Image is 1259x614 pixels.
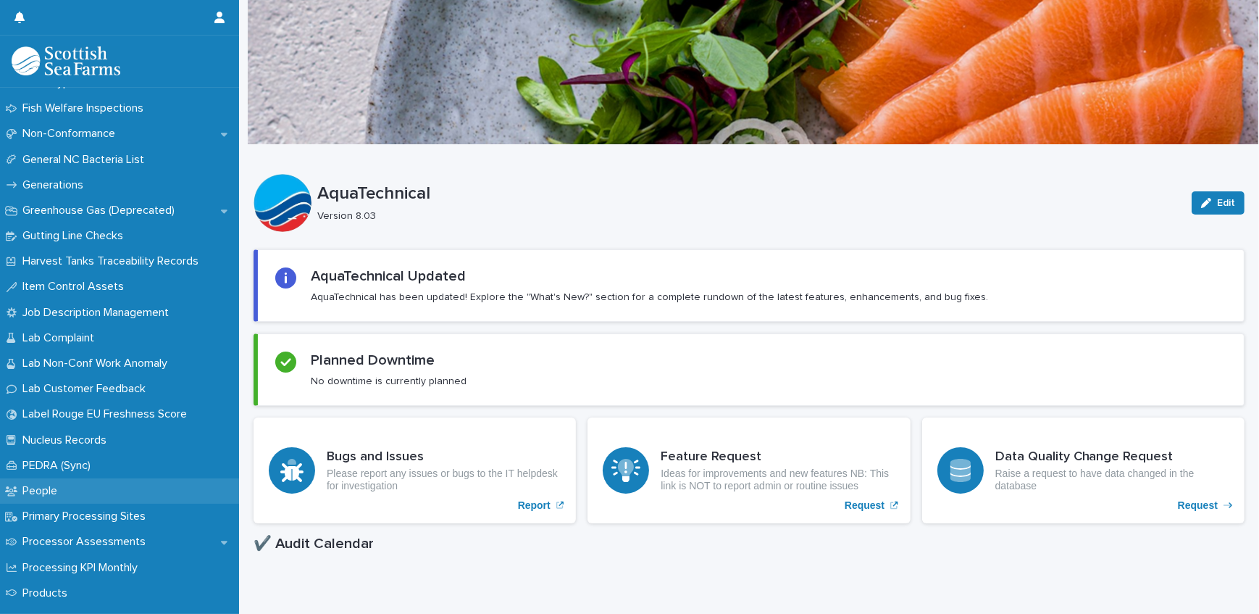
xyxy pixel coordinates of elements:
[17,382,157,396] p: Lab Customer Feedback
[518,499,551,512] p: Report
[327,468,561,492] p: Please report any issues or bugs to the IT helpdesk for investigation
[17,101,155,115] p: Fish Welfare Inspections
[661,449,895,465] h3: Feature Request
[922,418,1245,523] a: Request
[661,468,895,492] p: Ideas for improvements and new features NB: This link is NOT to report admin or routine issues
[1192,191,1245,215] button: Edit
[17,204,186,217] p: Greenhouse Gas (Deprecated)
[995,468,1229,492] p: Raise a request to have data changed in the database
[311,267,466,285] h2: AquaTechnical Updated
[17,331,106,345] p: Lab Complaint
[17,459,102,473] p: PEDRA (Sync)
[17,306,180,320] p: Job Description Management
[845,499,884,512] p: Request
[17,484,69,498] p: People
[17,357,179,370] p: Lab Non-Conf Work Anomaly
[17,229,135,243] p: Gutting Line Checks
[17,433,118,447] p: Nucleus Records
[17,510,157,523] p: Primary Processing Sites
[12,46,120,75] img: mMrefqRFQpe26GRNOUkG
[254,418,576,523] a: Report
[17,153,156,167] p: General NC Bacteria List
[17,586,79,600] p: Products
[17,407,198,421] p: Label Rouge EU Freshness Score
[311,352,435,369] h2: Planned Downtime
[17,254,210,268] p: Harvest Tanks Traceability Records
[317,210,1174,223] p: Version 8.03
[587,418,910,523] a: Request
[1217,198,1235,208] span: Edit
[311,375,467,388] p: No downtime is currently planned
[254,535,1245,552] h1: ✔️ Audit Calendar
[17,178,95,192] p: Generations
[17,561,149,575] p: Processing KPI Monthly
[327,449,561,465] h3: Bugs and Issues
[995,449,1229,465] h3: Data Quality Change Request
[17,127,127,141] p: Non-Conformance
[317,183,1180,204] p: AquaTechnical
[311,291,988,304] p: AquaTechnical has been updated! Explore the "What's New?" section for a complete rundown of the l...
[1178,499,1218,512] p: Request
[17,535,157,549] p: Processor Assessments
[17,280,135,294] p: Item Control Assets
